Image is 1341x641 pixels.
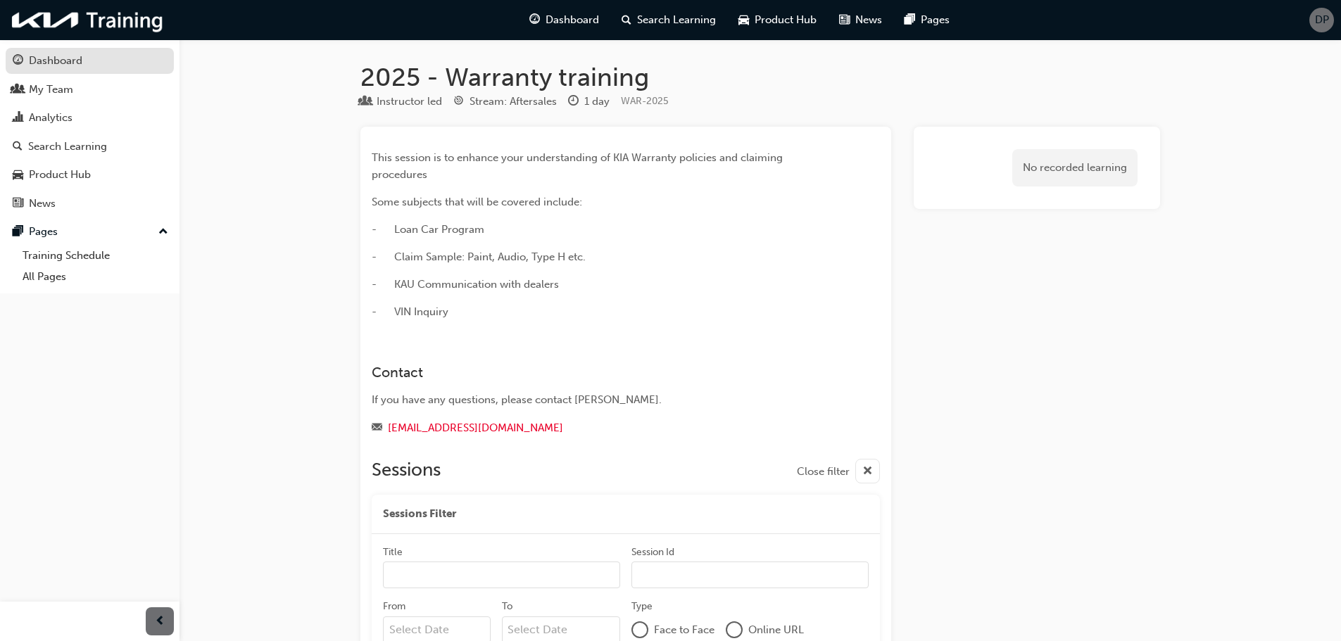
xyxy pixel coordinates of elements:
[158,223,168,241] span: up-icon
[905,11,915,29] span: pages-icon
[29,167,91,183] div: Product Hub
[654,622,714,638] span: Face to Face
[388,421,563,434] a: [EMAIL_ADDRESS][DOMAIN_NAME]
[155,613,165,630] span: prev-icon
[610,6,727,34] a: search-iconSearch Learning
[372,223,484,236] span: - Loan Car Program
[637,12,716,28] span: Search Learning
[748,622,804,638] span: Online URL
[13,84,23,96] span: people-icon
[372,196,582,208] span: Some subjects that will be covered include:
[360,93,442,110] div: Type
[453,96,464,108] span: target-icon
[29,110,73,126] div: Analytics
[622,11,631,29] span: search-icon
[855,12,882,28] span: News
[360,96,371,108] span: learningResourceType_INSTRUCTOR_LED-icon
[13,141,23,153] span: search-icon
[360,62,1160,93] h1: 2025 - Warranty training
[893,6,961,34] a: pages-iconPages
[529,11,540,29] span: guage-icon
[372,151,786,181] span: This session is to enhance your understanding of KIA Warranty policies and claiming procedures
[839,11,850,29] span: news-icon
[29,53,82,69] div: Dashboard
[377,94,442,110] div: Instructor led
[29,196,56,212] div: News
[631,561,869,588] input: Session Id
[13,112,23,125] span: chart-icon
[862,463,873,481] span: cross-icon
[828,6,893,34] a: news-iconNews
[6,105,174,131] a: Analytics
[755,12,817,28] span: Product Hub
[29,224,58,240] div: Pages
[372,250,586,263] span: - Claim Sample: Paint, Audio, Type H etc.
[13,55,23,68] span: guage-icon
[17,245,174,267] a: Training Schedule
[372,305,448,318] span: - VIN Inquiry
[372,278,559,291] span: - KAU Communication with dealers
[621,95,669,107] span: Learning resource code
[6,191,174,217] a: News
[6,77,174,103] a: My Team
[372,459,441,483] h2: Sessions
[7,6,169,34] img: kia-training
[584,94,610,110] div: 1 day
[797,464,850,480] span: Close filter
[383,506,456,522] span: Sessions Filter
[29,82,73,98] div: My Team
[6,48,174,74] a: Dashboard
[372,392,829,408] div: If you have any questions, please contact [PERSON_NAME].
[727,6,828,34] a: car-iconProduct Hub
[17,266,174,288] a: All Pages
[518,6,610,34] a: guage-iconDashboard
[6,162,174,188] a: Product Hub
[631,545,674,559] div: Session Id
[1012,149,1138,186] div: No recorded learning
[921,12,950,28] span: Pages
[470,94,557,110] div: Stream: Aftersales
[797,459,880,483] button: Close filter
[738,11,749,29] span: car-icon
[631,599,653,614] div: Type
[6,219,174,245] button: Pages
[383,545,403,559] div: Title
[568,93,610,110] div: Duration
[383,561,620,588] input: Title
[6,45,174,219] button: DashboardMy TeamAnalyticsSearch LearningProduct HubNews
[13,198,23,210] span: news-icon
[28,139,107,155] div: Search Learning
[13,169,23,182] span: car-icon
[1315,12,1329,28] span: DP
[13,226,23,239] span: pages-icon
[372,419,829,437] div: Email
[383,599,405,614] div: From
[6,134,174,160] a: Search Learning
[372,364,829,381] h3: Contact
[372,422,382,435] span: email-icon
[546,12,599,28] span: Dashboard
[453,93,557,110] div: Stream
[1309,8,1334,32] button: DP
[502,599,512,614] div: To
[568,96,579,108] span: clock-icon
